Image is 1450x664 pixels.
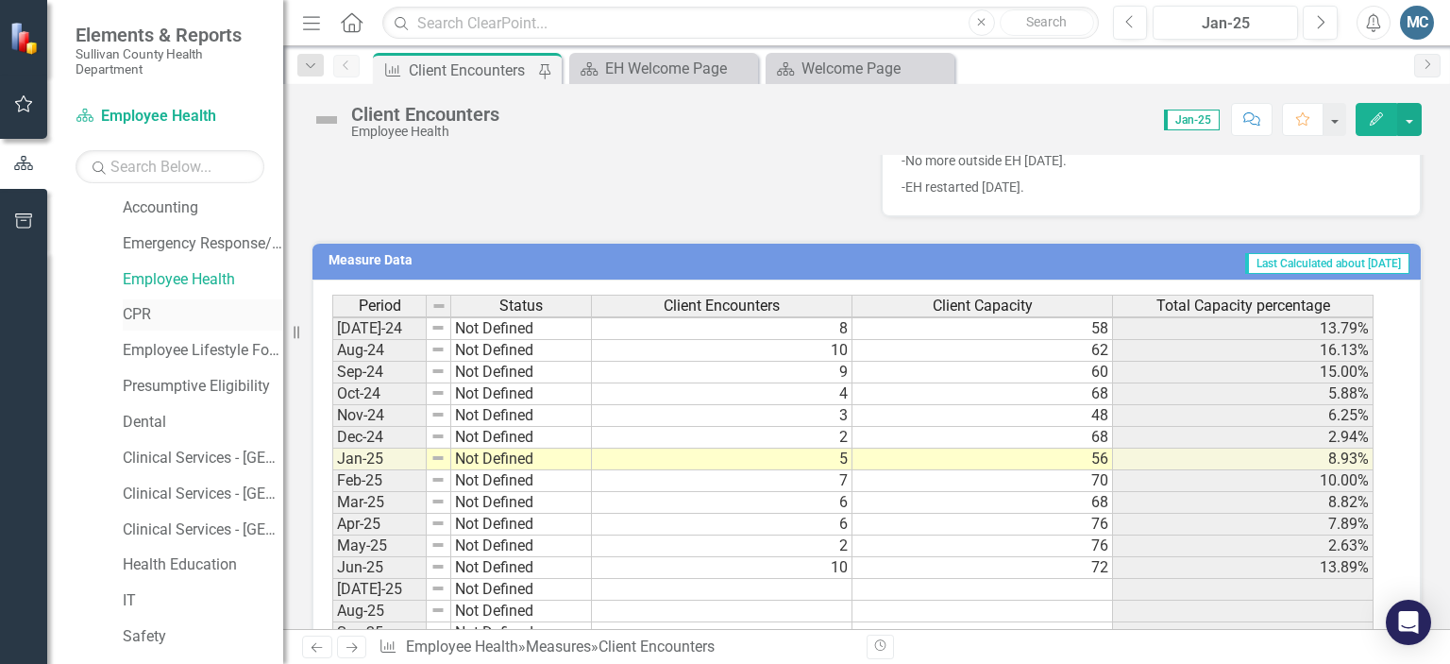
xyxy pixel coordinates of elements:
a: Employee Health [406,638,518,655]
td: [DATE]-24 [332,318,427,340]
span: Period [359,298,401,315]
td: Not Defined [451,622,592,644]
td: 4 [592,383,852,405]
td: Apr-25 [332,514,427,536]
td: Not Defined [451,427,592,449]
td: 13.79% [1113,318,1374,340]
img: Not Defined [312,105,342,135]
div: Open Intercom Messenger [1386,600,1431,645]
td: 7.89% [1113,514,1374,536]
span: Status [499,298,543,315]
td: Not Defined [451,514,592,536]
td: Not Defined [451,601,592,622]
td: Sep-25 [332,622,427,644]
td: 68 [852,383,1113,405]
a: Employee Health [76,106,264,128]
td: Not Defined [451,579,592,601]
td: 7 [592,470,852,492]
div: » » [379,637,852,658]
img: 8DAGhfEEPCf229AAAAAElFTkSuQmCC [431,298,447,314]
td: 13.89% [1113,557,1374,579]
a: IT [123,590,283,612]
a: Presumptive Eligibility [123,376,283,398]
img: 8DAGhfEEPCf229AAAAAElFTkSuQmCC [430,342,446,357]
span: Total Capacity percentage [1156,298,1330,315]
a: Emergency Response/PHEP [123,233,283,255]
td: 6 [592,492,852,514]
img: 8DAGhfEEPCf229AAAAAElFTkSuQmCC [430,494,446,509]
td: 8.82% [1113,492,1374,514]
td: [DATE]-25 [332,579,427,601]
td: 10 [592,340,852,362]
td: 5 [592,449,852,470]
td: 72 [852,557,1113,579]
td: Nov-24 [332,405,427,427]
td: Not Defined [451,362,592,383]
p: -EH restarted [DATE]. [902,174,1401,196]
img: 8DAGhfEEPCf229AAAAAElFTkSuQmCC [430,472,446,487]
td: 2.63% [1113,536,1374,557]
img: 8DAGhfEEPCf229AAAAAElFTkSuQmCC [430,537,446,553]
span: Search [1026,14,1067,29]
img: 8DAGhfEEPCf229AAAAAElFTkSuQmCC [430,429,446,444]
div: Client Encounters [599,638,715,655]
td: 2 [592,536,852,557]
a: CPR [123,304,283,326]
div: Client Encounters [351,104,499,125]
td: Jan-25 [332,449,427,470]
img: 8DAGhfEEPCf229AAAAAElFTkSuQmCC [430,603,446,618]
div: EH Welcome Page [605,57,753,80]
a: Accounting [123,197,283,219]
td: Not Defined [451,318,592,340]
td: Not Defined [451,557,592,579]
td: Not Defined [451,536,592,557]
img: 8DAGhfEEPCf229AAAAAElFTkSuQmCC [430,559,446,574]
a: Clinical Services - [GEOGRAPHIC_DATA] [123,448,283,469]
td: Aug-24 [332,340,427,362]
td: 10 [592,557,852,579]
img: 8DAGhfEEPCf229AAAAAElFTkSuQmCC [430,320,446,335]
td: 70 [852,470,1113,492]
td: May-25 [332,536,427,557]
a: Health Education [123,554,283,576]
a: Clinical Services - [GEOGRAPHIC_DATA] [123,519,283,541]
td: 60 [852,362,1113,383]
a: Employee Health [123,269,283,291]
td: Not Defined [451,492,592,514]
div: Client Encounters [409,59,533,82]
td: 48 [852,405,1113,427]
a: Measures [526,638,591,655]
td: 2 [592,427,852,449]
button: Search [1000,9,1094,36]
td: 6 [592,514,852,536]
td: 10.00% [1113,470,1374,492]
img: 8DAGhfEEPCf229AAAAAElFTkSuQmCC [430,407,446,422]
img: 8DAGhfEEPCf229AAAAAElFTkSuQmCC [430,451,446,466]
td: Not Defined [451,470,592,492]
td: 5.88% [1113,383,1374,405]
img: 8DAGhfEEPCf229AAAAAElFTkSuQmCC [430,581,446,596]
td: 56 [852,449,1113,470]
td: Jun-25 [332,557,427,579]
img: 8DAGhfEEPCf229AAAAAElFTkSuQmCC [430,364,446,379]
td: Sep-24 [332,362,427,383]
div: Welcome Page [801,57,950,80]
td: Not Defined [451,340,592,362]
div: Employee Health [351,125,499,139]
td: Oct-24 [332,383,427,405]
td: 3 [592,405,852,427]
td: 68 [852,492,1113,514]
a: Employee Lifestyle Focus [123,340,283,362]
td: Not Defined [451,405,592,427]
td: 76 [852,514,1113,536]
td: 15.00% [1113,362,1374,383]
td: Not Defined [451,449,592,470]
td: Aug-25 [332,601,427,622]
td: 8 [592,318,852,340]
span: Last Calculated about [DATE] [1245,253,1409,274]
td: 62 [852,340,1113,362]
a: Safety [123,626,283,648]
a: Welcome Page [770,57,950,80]
span: Jan-25 [1164,110,1220,130]
span: Elements & Reports [76,24,264,46]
